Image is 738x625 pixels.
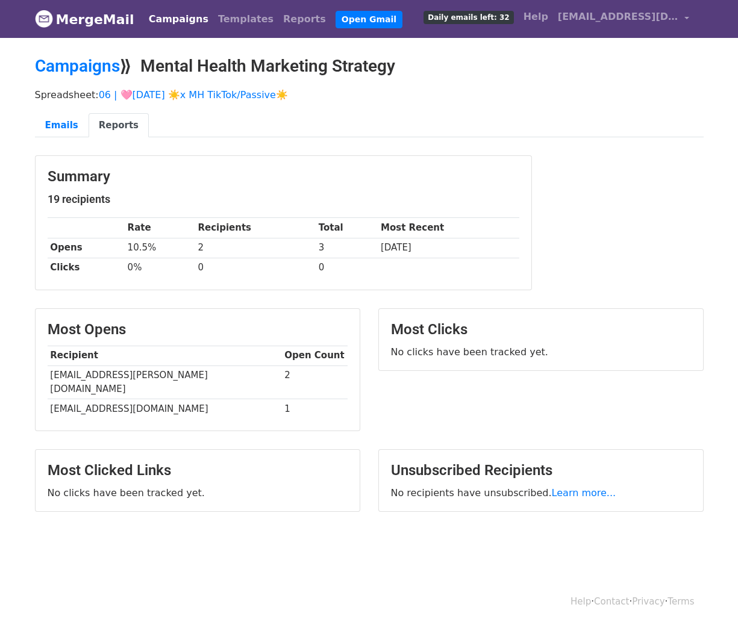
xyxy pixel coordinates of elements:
[144,7,213,31] a: Campaigns
[213,7,278,31] a: Templates
[278,7,331,31] a: Reports
[125,258,195,278] td: 0%
[48,399,282,419] td: [EMAIL_ADDRESS][DOMAIN_NAME]
[316,258,378,278] td: 0
[558,10,678,24] span: [EMAIL_ADDRESS][DOMAIN_NAME]
[35,113,89,138] a: Emails
[282,399,348,419] td: 1
[282,346,348,365] th: Open Count
[35,10,53,28] img: MergeMail logo
[48,258,125,278] th: Clicks
[282,365,348,399] td: 2
[378,238,519,258] td: [DATE]
[391,346,691,358] p: No clicks have been tracked yet.
[668,596,694,607] a: Terms
[424,11,513,24] span: Daily emails left: 32
[553,5,694,33] a: [EMAIL_ADDRESS][DOMAIN_NAME]
[316,238,378,258] td: 3
[48,168,519,185] h3: Summary
[48,365,282,399] td: [EMAIL_ADDRESS][PERSON_NAME][DOMAIN_NAME]
[48,193,519,206] h5: 19 recipients
[632,596,665,607] a: Privacy
[125,238,195,258] td: 10.5%
[552,487,616,499] a: Learn more...
[35,56,704,76] h2: ⟫ Mental Health Marketing Strategy
[48,321,348,338] h3: Most Opens
[391,487,691,499] p: No recipients have unsubscribed.
[48,238,125,258] th: Opens
[571,596,591,607] a: Help
[391,321,691,338] h3: Most Clicks
[99,89,288,101] a: 06 | 🩷[DATE] ☀️x MH TikTok/Passive☀️
[125,218,195,238] th: Rate
[419,5,518,29] a: Daily emails left: 32
[48,487,348,499] p: No clicks have been tracked yet.
[316,218,378,238] th: Total
[35,89,704,101] p: Spreadsheet:
[195,258,316,278] td: 0
[195,238,316,258] td: 2
[391,462,691,479] h3: Unsubscribed Recipients
[89,113,149,138] a: Reports
[35,56,120,76] a: Campaigns
[48,462,348,479] h3: Most Clicked Links
[594,596,629,607] a: Contact
[336,11,402,28] a: Open Gmail
[378,218,519,238] th: Most Recent
[195,218,316,238] th: Recipients
[35,7,134,32] a: MergeMail
[48,346,282,365] th: Recipient
[678,567,738,625] iframe: Chat Widget
[519,5,553,29] a: Help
